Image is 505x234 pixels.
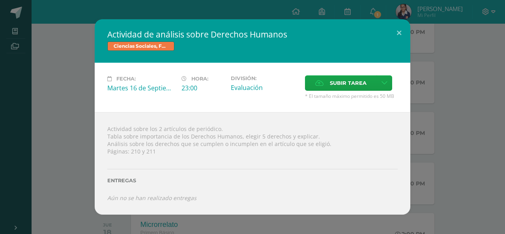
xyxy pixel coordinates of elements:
div: Actividad sobre los 2 artículos de periódico. Tabla sobre importancia de los Derechos Humanos, el... [95,112,410,214]
div: 23:00 [181,84,224,92]
span: * El tamaño máximo permitido es 50 MB [305,93,398,99]
span: Ciencias Sociales, Formación Ciudadana e Interculturalidad [107,41,174,51]
span: Hora: [191,76,208,82]
span: Fecha: [116,76,136,82]
button: Close (Esc) [388,19,410,46]
label: Entregas [107,178,398,183]
label: División: [231,75,299,81]
i: Aún no se han realizado entregas [107,194,196,202]
span: Subir tarea [330,76,367,90]
div: Evaluación [231,83,299,92]
h2: Actividad de análisis sobre Derechos Humanos [107,29,398,40]
div: Martes 16 de Septiembre [107,84,175,92]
